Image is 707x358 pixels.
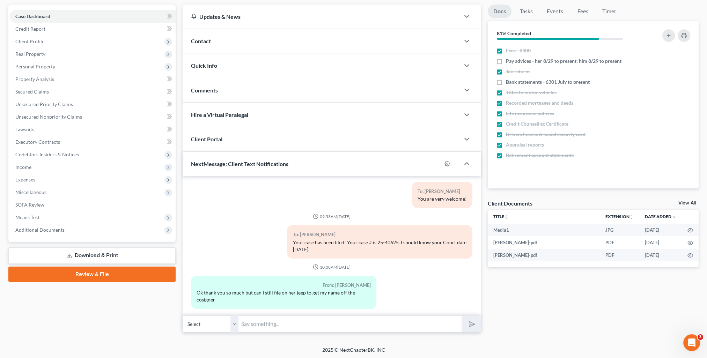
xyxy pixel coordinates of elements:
a: Extensionunfold_more [605,214,634,219]
i: unfold_more [504,215,508,219]
span: Pay advices - her 8/29 to present; him 8/29 to present [506,58,621,65]
td: [PERSON_NAME]-pdf [488,236,600,249]
span: NextMessage: Client Text Notifications [191,161,288,167]
span: Codebtors Insiders & Notices [15,151,79,157]
a: Tasks [514,5,538,18]
span: Titles to motor vehicles [506,89,557,96]
span: Case Dashboard [15,13,50,19]
span: Credit Counseling Certificate [506,120,568,127]
a: Download & Print [8,247,176,264]
a: Property Analysis [10,73,176,85]
a: SOFA Review [10,199,176,211]
td: [DATE] [639,224,682,236]
span: Lawsuits [15,126,34,132]
span: Personal Property [15,64,55,69]
td: [DATE] [639,236,682,249]
div: To: [PERSON_NAME] [418,187,467,195]
span: Income [15,164,31,170]
td: Media1 [488,224,600,236]
span: Fees - $400 [506,47,531,54]
a: Review & File [8,267,176,282]
a: Case Dashboard [10,10,176,23]
span: Unsecured Priority Claims [15,101,73,107]
span: Retirement account statements [506,152,574,159]
td: JPG [600,224,639,236]
strong: 81% Completed [497,30,531,36]
span: Appraisal reports [506,141,544,148]
span: Real Property [15,51,45,57]
iframe: Intercom live chat [683,334,700,351]
span: Client Profile [15,38,44,44]
span: Means Test [15,214,39,220]
input: Say something... [238,315,462,333]
span: Hire a Virtual Paralegal [191,111,248,118]
a: Unsecured Priority Claims [10,98,176,111]
span: Quick Info [191,62,217,69]
a: Docs [488,5,511,18]
a: Events [541,5,569,18]
div: From: [PERSON_NAME] [197,281,370,289]
a: Credit Report [10,23,176,35]
i: unfold_more [629,215,634,219]
div: Your case has been filed! Your case # is 25-40625. I should know your Court date [DATE]. [293,239,466,253]
span: Bank statements - 6301 July to present [506,79,590,85]
div: Client Documents [488,200,532,207]
span: Expenses [15,177,35,182]
span: Contact [191,38,211,44]
span: Tax returns [506,68,530,75]
a: Timer [597,5,622,18]
a: Date Added expand_more [645,214,676,219]
span: Credit Report [15,26,45,32]
td: PDF [600,249,639,261]
span: Client Portal [191,136,222,142]
a: Titleunfold_more [493,214,508,219]
span: Unsecured Nonpriority Claims [15,114,82,120]
a: View All [678,201,696,206]
i: expand_more [672,215,676,219]
span: Secured Claims [15,89,49,95]
td: [DATE] [639,249,682,261]
span: Miscellaneous [15,189,46,195]
a: Executory Contracts [10,136,176,148]
a: Secured Claims [10,85,176,98]
span: Comments [191,87,218,94]
span: Recorded mortgages and deeds [506,99,573,106]
span: Executory Contracts [15,139,60,145]
div: You are very welcome! [418,195,467,202]
span: Property Analysis [15,76,54,82]
span: 3 [698,334,703,340]
div: Updates & News [191,13,451,20]
span: Additional Documents [15,227,65,233]
span: Life insurance policies [506,110,554,117]
div: 09:53AM[DATE] [191,214,472,219]
span: SOFA Review [15,202,44,208]
span: Drivers license & social security card [506,131,586,138]
td: PDF [600,236,639,249]
div: Ok thank you so much but can I still file on her jeep to get my name off the cosigner [197,289,370,303]
div: 10:08AM[DATE] [191,264,472,270]
td: [PERSON_NAME]-pdf [488,249,600,261]
a: Lawsuits [10,123,176,136]
div: To: [PERSON_NAME] [293,231,466,239]
a: Unsecured Nonpriority Claims [10,111,176,123]
a: Fees [572,5,594,18]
